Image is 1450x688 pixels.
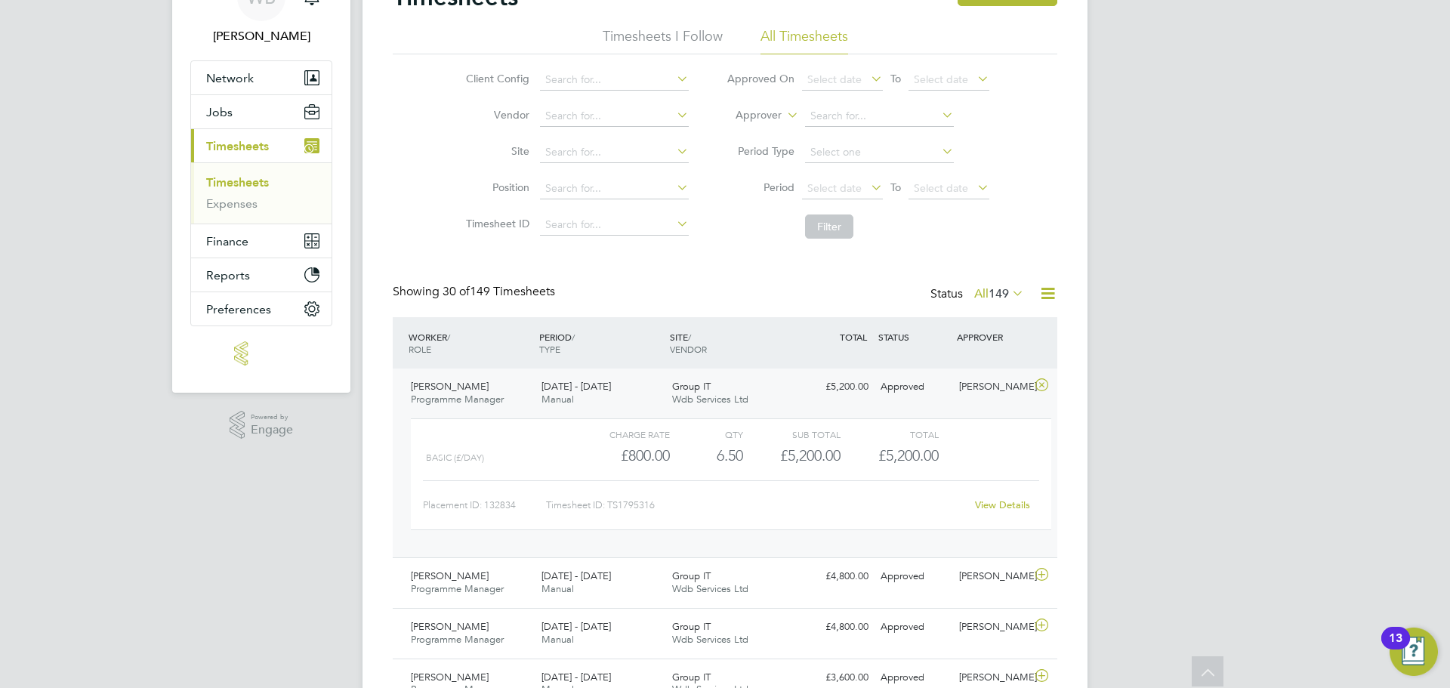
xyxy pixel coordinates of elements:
span: Network [206,71,254,85]
span: TOTAL [840,331,867,343]
span: Basic (£/day) [426,452,484,463]
span: Engage [251,424,293,437]
span: [DATE] - [DATE] [541,569,611,582]
label: Client Config [461,72,529,85]
span: Group IT [672,671,711,683]
label: All [974,286,1024,301]
div: £5,200.00 [796,375,875,400]
span: / [572,331,575,343]
span: TYPE [539,343,560,355]
span: Wdb Services Ltd [672,633,748,646]
span: [DATE] - [DATE] [541,620,611,633]
label: Approved On [727,72,794,85]
span: To [886,69,905,88]
input: Select one [805,142,954,163]
div: Sub Total [743,425,841,443]
a: View Details [975,498,1030,511]
span: Programme Manager [411,393,504,406]
div: SITE [666,323,797,363]
div: PERIOD [535,323,666,363]
span: Warren Brown [190,27,332,45]
a: Timesheets [206,175,269,190]
span: Jobs [206,105,233,119]
span: Manual [541,582,574,595]
div: 13 [1389,638,1402,658]
div: 6.50 [670,443,743,468]
button: Network [191,61,332,94]
input: Search for... [540,142,689,163]
span: Wdb Services Ltd [672,582,748,595]
div: £4,800.00 [796,564,875,589]
span: Manual [541,633,574,646]
div: Approved [875,615,953,640]
a: Go to home page [190,341,332,366]
button: Filter [805,214,853,239]
span: Preferences [206,302,271,316]
span: Finance [206,234,248,248]
div: Charge rate [572,425,670,443]
span: / [447,331,450,343]
span: Wdb Services Ltd [672,393,748,406]
label: Position [461,180,529,194]
li: All Timesheets [760,27,848,54]
div: STATUS [875,323,953,350]
div: [PERSON_NAME] [953,375,1032,400]
div: £4,800.00 [796,615,875,640]
label: Period Type [727,144,794,158]
span: [DATE] - [DATE] [541,671,611,683]
label: Period [727,180,794,194]
span: £5,200.00 [878,446,939,464]
span: Reports [206,268,250,282]
span: [PERSON_NAME] [411,380,489,393]
a: Expenses [206,196,258,211]
button: Finance [191,224,332,258]
span: Select date [914,73,968,86]
input: Search for... [540,214,689,236]
div: Status [930,284,1027,305]
div: Total [841,425,938,443]
span: Programme Manager [411,633,504,646]
div: Approved [875,375,953,400]
div: Timesheet ID: TS1795316 [546,493,965,517]
span: Group IT [672,380,711,393]
button: Reports [191,258,332,292]
span: / [688,331,691,343]
div: £5,200.00 [743,443,841,468]
div: [PERSON_NAME] [953,564,1032,589]
span: 149 Timesheets [443,284,555,299]
div: Showing [393,284,558,300]
span: [PERSON_NAME] [411,620,489,633]
span: Group IT [672,620,711,633]
button: Preferences [191,292,332,325]
input: Search for... [805,106,954,127]
input: Search for... [540,69,689,91]
label: Approver [714,108,782,123]
span: To [886,177,905,197]
span: [PERSON_NAME] [411,569,489,582]
input: Search for... [540,178,689,199]
span: Group IT [672,569,711,582]
span: 149 [989,286,1009,301]
span: Programme Manager [411,582,504,595]
li: Timesheets I Follow [603,27,723,54]
span: Select date [807,73,862,86]
span: Powered by [251,411,293,424]
span: Select date [807,181,862,195]
div: [PERSON_NAME] [953,615,1032,640]
button: Jobs [191,95,332,128]
div: QTY [670,425,743,443]
span: VENDOR [670,343,707,355]
span: Select date [914,181,968,195]
span: ROLE [409,343,431,355]
label: Site [461,144,529,158]
div: WORKER [405,323,535,363]
input: Search for... [540,106,689,127]
span: [DATE] - [DATE] [541,380,611,393]
div: APPROVER [953,323,1032,350]
div: Placement ID: 132834 [423,493,546,517]
div: Approved [875,564,953,589]
button: Open Resource Center, 13 new notifications [1390,628,1438,676]
span: 30 of [443,284,470,299]
span: [PERSON_NAME] [411,671,489,683]
span: Manual [541,393,574,406]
